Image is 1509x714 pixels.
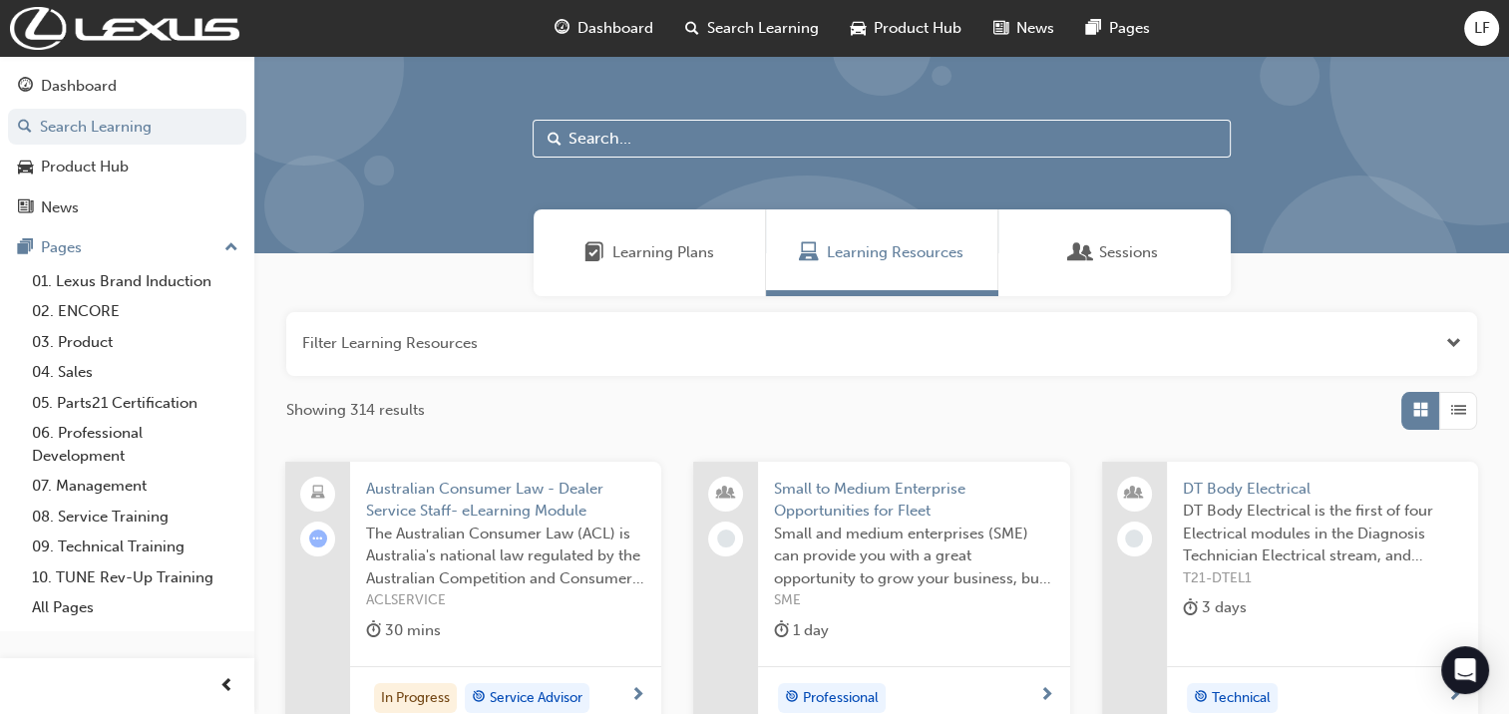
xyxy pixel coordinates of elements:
span: Product Hub [874,17,961,40]
span: target-icon [472,685,486,711]
span: LF [1474,17,1490,40]
span: ACLSERVICE [366,589,645,612]
a: news-iconNews [977,8,1070,49]
div: In Progress [374,683,457,713]
span: target-icon [785,685,799,711]
div: 30 mins [366,618,441,643]
span: Learning Resources [799,241,819,264]
span: Showing 314 results [286,399,425,422]
div: News [41,196,79,219]
span: next-icon [1039,687,1054,705]
div: 1 day [774,618,829,643]
a: guage-iconDashboard [539,8,669,49]
a: Dashboard [8,68,246,105]
a: 07. Management [24,471,246,502]
span: Pages [1109,17,1150,40]
span: people-icon [719,481,733,507]
span: news-icon [993,16,1008,41]
a: 10. TUNE Rev-Up Training [24,562,246,593]
a: All Pages [24,592,246,623]
span: search-icon [18,119,32,137]
a: Learning PlansLearning Plans [534,209,766,296]
a: 05. Parts21 Certification [24,388,246,419]
span: pages-icon [1086,16,1101,41]
a: 03. Product [24,327,246,358]
a: 09. Technical Training [24,532,246,562]
span: learningRecordVerb_ATTEMPT-icon [309,530,327,547]
span: news-icon [18,199,33,217]
span: prev-icon [219,674,234,699]
a: News [8,189,246,226]
span: SME [774,589,1053,612]
a: 02. ENCORE [24,296,246,327]
a: Learning ResourcesLearning Resources [766,209,998,296]
div: Open Intercom Messenger [1441,646,1489,694]
span: Search [548,128,562,151]
span: Service Advisor [490,687,582,710]
a: Product Hub [8,149,246,185]
span: Dashboard [577,17,653,40]
span: Learning Plans [612,241,714,264]
div: Pages [41,236,82,259]
button: Pages [8,229,246,266]
span: Search Learning [707,17,819,40]
span: laptop-icon [311,481,325,507]
span: duration-icon [1183,595,1198,620]
span: T21-DTEL1 [1183,567,1462,590]
span: next-icon [1447,687,1462,705]
span: car-icon [851,16,866,41]
span: pages-icon [18,239,33,257]
span: duration-icon [366,618,381,643]
div: 3 days [1183,595,1247,620]
span: Small to Medium Enterprise Opportunities for Fleet [774,478,1053,523]
span: Sessions [1099,241,1158,264]
span: Technical [1212,687,1271,710]
span: DT Body Electrical is the first of four Electrical modules in the Diagnosis Technician Electrical... [1183,500,1462,567]
a: 06. Professional Development [24,418,246,471]
a: SessionsSessions [998,209,1231,296]
span: learningRecordVerb_NONE-icon [1125,530,1143,547]
span: Australian Consumer Law - Dealer Service Staff- eLearning Module [366,478,645,523]
a: 01. Lexus Brand Induction [24,266,246,297]
div: Product Hub [41,156,129,178]
span: Small and medium enterprises (SME) can provide you with a great opportunity to grow your business... [774,523,1053,590]
span: guage-icon [555,16,569,41]
a: pages-iconPages [1070,8,1166,49]
a: 04. Sales [24,357,246,388]
button: Open the filter [1446,332,1461,355]
span: next-icon [630,687,645,705]
span: people-icon [1127,481,1141,507]
span: News [1016,17,1054,40]
span: car-icon [18,159,33,177]
button: DashboardSearch LearningProduct HubNews [8,64,246,229]
div: Dashboard [41,75,117,98]
span: up-icon [224,235,238,261]
span: DT Body Electrical [1183,478,1462,501]
span: guage-icon [18,78,33,96]
span: List [1451,399,1466,422]
span: Sessions [1071,241,1091,264]
a: 08. Service Training [24,502,246,533]
a: car-iconProduct Hub [835,8,977,49]
span: duration-icon [774,618,789,643]
span: Learning Resources [827,241,963,264]
span: target-icon [1194,685,1208,711]
span: The Australian Consumer Law (ACL) is Australia's national law regulated by the Australian Competi... [366,523,645,590]
a: search-iconSearch Learning [669,8,835,49]
a: Search Learning [8,109,246,146]
button: LF [1464,11,1499,46]
input: Search... [533,120,1231,158]
span: learningRecordVerb_NONE-icon [717,530,735,547]
span: Grid [1413,399,1428,422]
span: Professional [803,687,879,710]
img: Trak [10,7,239,50]
span: search-icon [685,16,699,41]
span: Learning Plans [584,241,604,264]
